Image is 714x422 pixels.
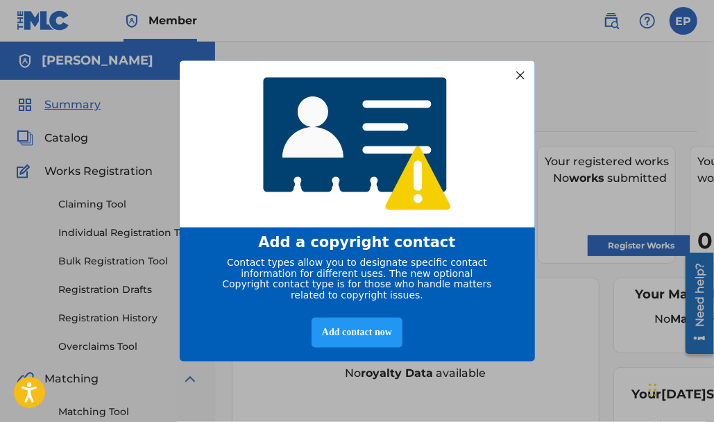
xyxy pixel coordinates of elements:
[197,233,518,250] div: Add a copyright contact
[312,317,402,347] div: Add contact now
[254,67,461,221] img: 4768233920565408.png
[10,5,39,106] div: Open Resource Center
[15,15,34,79] div: Need help?
[222,256,491,301] span: Contact types allow you to designate specific contact information for different uses. The new opt...
[180,61,535,362] div: entering modal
